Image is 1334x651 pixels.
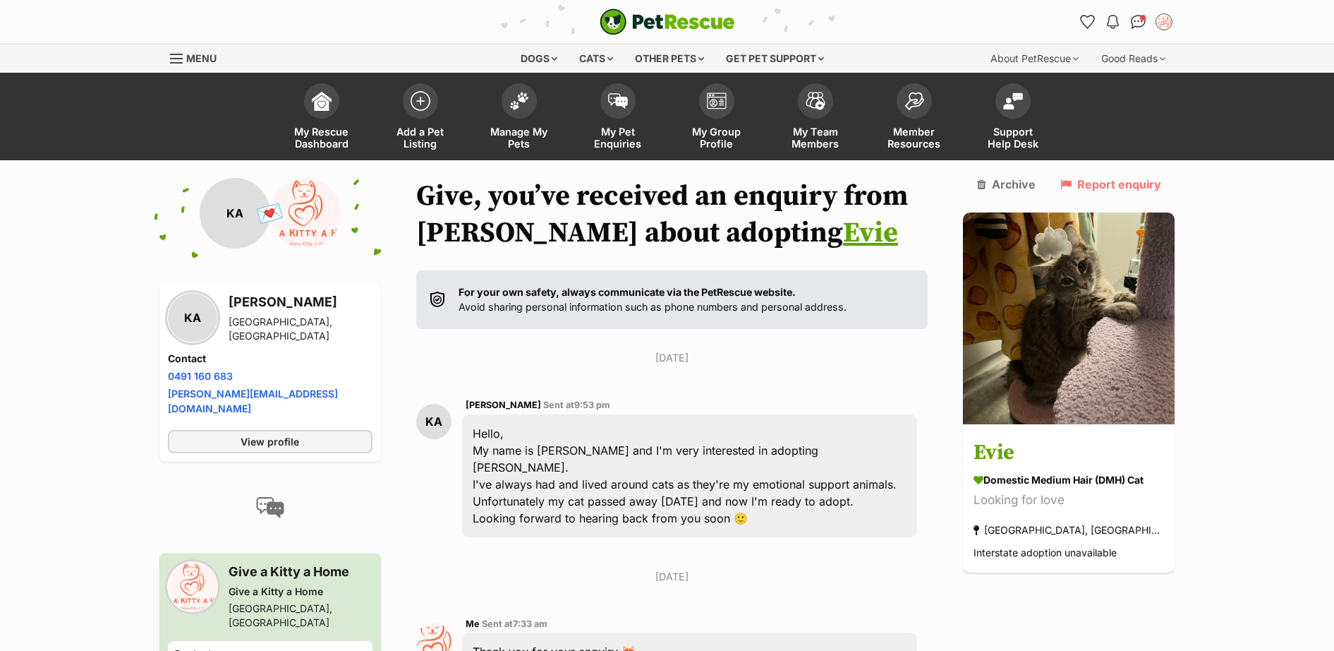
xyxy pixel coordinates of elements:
[229,585,372,599] div: Give a Kitty a Home
[371,76,470,160] a: Add a Pet Listing
[784,126,847,150] span: My Team Members
[168,293,217,342] div: KA
[513,619,547,629] span: 7:33 am
[270,178,341,249] img: Give a Kitty a Home profile pic
[806,92,825,110] img: team-members-icon-5396bd8760b3fe7c0b43da4ab00e1e3bb1a5d9ba89233759b79545d2d3fc5d0d.svg
[981,126,1045,150] span: Support Help Desk
[389,126,452,150] span: Add a Pet Listing
[470,76,569,160] a: Manage My Pets
[1107,15,1118,29] img: notifications-46538b983faf8c2785f20acdc204bb7945ddae34d4c08c2a6579f10ce5e182be.svg
[543,400,610,410] span: Sent at
[974,491,1164,510] div: Looking for love
[466,400,541,410] span: [PERSON_NAME]
[229,602,372,630] div: [GEOGRAPHIC_DATA], [GEOGRAPHIC_DATA]
[168,562,217,611] img: Give a Kitty a Home profile pic
[1157,15,1171,29] img: Give a Kitty a Home profile pic
[963,213,1175,424] img: Evie
[843,215,898,251] a: Evie
[625,44,714,73] div: Other pets
[1060,178,1161,191] a: Report enquiry
[1077,11,1175,33] ul: Account quick links
[1102,11,1124,33] button: Notifications
[416,350,928,365] p: [DATE]
[974,520,1164,539] div: [GEOGRAPHIC_DATA], [GEOGRAPHIC_DATA]
[290,126,353,150] span: My Rescue Dashboard
[1131,15,1146,29] img: chat-41dd97257d64d25036548639549fe6c8038ab92f7586957e7f3b1b290dea8141.svg
[229,292,372,312] h3: [PERSON_NAME]
[312,91,332,111] img: dashboard-icon-eb2f2d2d3e046f16d808141f083e7271f6b2e854fb5c12c21221c1fb7104beca.svg
[482,619,547,629] span: Sent at
[1077,11,1099,33] a: Favourites
[608,93,628,109] img: pet-enquiries-icon-7e3ad2cf08bfb03b45e93fb7055b45f3efa6380592205ae92323e6603595dc1f.svg
[981,44,1089,73] div: About PetRescue
[574,400,610,410] span: 9:53 pm
[707,92,727,109] img: group-profile-icon-3fa3cf56718a62981997c0bc7e787c4b2cf8bcc04b72c1350f741eb67cf2f40e.svg
[600,8,735,35] a: PetRescue
[241,434,299,449] span: View profile
[200,178,270,249] div: KA
[459,286,796,298] strong: For your own safety, always communicate via the PetRescue website.
[511,44,567,73] div: Dogs
[256,497,284,518] img: conversation-icon-4a6f8262b818ee0b60e3300018af0b2d0b884aa5de6e9bcb8d3d4eeb1a70a7c4.svg
[716,44,834,73] div: Get pet support
[865,76,964,160] a: Member Resources
[600,8,735,35] img: logo-cat-932fe2b9b8326f06289b0f2fb663e598f794de774fb13d1741a6617ecf9a85b4.svg
[462,414,918,537] div: Hello, My name is [PERSON_NAME] and I'm very interested in adopting [PERSON_NAME]. I've always ha...
[466,619,480,629] span: Me
[964,76,1062,160] a: Support Help Desk
[170,44,226,70] a: Menu
[186,52,217,64] span: Menu
[1127,11,1150,33] a: Conversations
[883,126,946,150] span: Member Resources
[586,126,650,150] span: My Pet Enquiries
[416,569,928,584] p: [DATE]
[1003,92,1023,109] img: help-desk-icon-fdf02630f3aa405de69fd3d07c3f3aa587a6932b1a1747fa1d2bba05be0121f9.svg
[229,562,372,582] h3: Give a Kitty a Home
[685,126,748,150] span: My Group Profile
[254,198,286,229] span: 💌
[168,352,372,366] h4: Contact
[416,178,928,251] h1: Give, you’ve received an enquiry from [PERSON_NAME] about adopting
[974,437,1164,469] h3: Evie
[168,388,338,414] a: [PERSON_NAME][EMAIL_ADDRESS][DOMAIN_NAME]
[487,126,551,150] span: Manage My Pets
[974,472,1164,487] div: Domestic Medium Hair (DMH) Cat
[168,430,372,453] a: View profile
[168,370,233,382] a: 0491 160 683
[509,92,529,110] img: manage-my-pets-icon-02211641906a0b7f246fdf0571729dbe1e7629f14944591b6c1af311fb30b64b.svg
[272,76,371,160] a: My Rescue Dashboard
[459,285,847,315] p: Avoid sharing personal information such as phone numbers and personal address.
[416,404,451,439] div: KA
[1153,11,1175,33] button: My account
[974,547,1117,559] span: Interstate adoption unavailable
[229,315,372,343] div: [GEOGRAPHIC_DATA], [GEOGRAPHIC_DATA]
[904,92,924,111] img: member-resources-icon-8e73f808a243e03378d46382f2149f9095a855e16c252ad45f914b54edf8863c.svg
[963,426,1175,573] a: Evie Domestic Medium Hair (DMH) Cat Looking for love [GEOGRAPHIC_DATA], [GEOGRAPHIC_DATA] Interst...
[569,44,623,73] div: Cats
[766,76,865,160] a: My Team Members
[1091,44,1175,73] div: Good Reads
[411,91,430,111] img: add-pet-listing-icon-0afa8454b4691262ce3f59096e99ab1cd57d4a30225e0717b998d2c9b9846f56.svg
[977,178,1036,191] a: Archive
[667,76,766,160] a: My Group Profile
[569,76,667,160] a: My Pet Enquiries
